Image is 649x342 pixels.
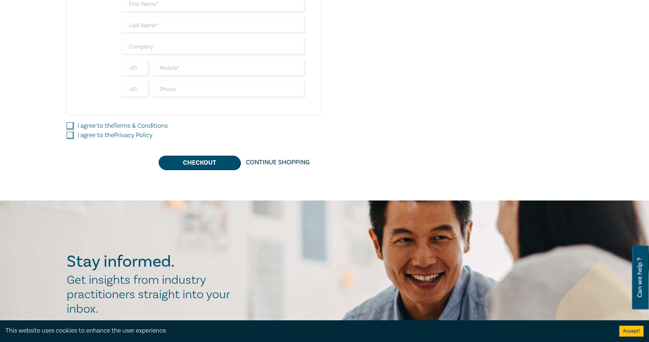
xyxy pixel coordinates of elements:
a: Terms & Conditions [113,122,168,130]
button: Accept cookies [619,326,644,337]
button: Checkout [159,156,240,169]
a: Privacy Policy [114,131,152,139]
span: Can we help ? [636,250,643,305]
h2: Get insights from industry practitioners straight into your inbox. [67,273,238,316]
input: Mobile* [152,59,306,77]
h2: Stay informed. [67,252,238,271]
label: I agree to the [78,121,168,131]
input: Phone [152,81,306,98]
label: I agree to the [78,131,152,140]
div: This website uses cookies to enhance the user experience. [5,326,608,335]
input: Company [121,38,306,55]
input: Last Name* [121,17,306,34]
input: +61 [121,59,150,77]
input: +61 [121,81,150,98]
a: Continue Shopping [240,156,315,169]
